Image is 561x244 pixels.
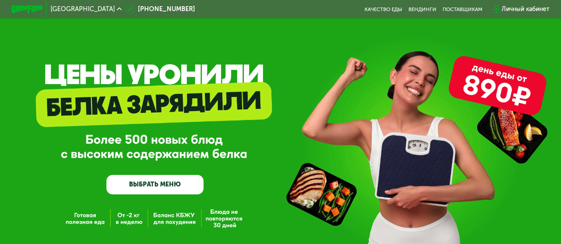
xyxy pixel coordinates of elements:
a: Качество еды [365,6,402,12]
a: [PHONE_NUMBER] [126,4,195,14]
a: Вендинги [408,6,436,12]
a: ВЫБРАТЬ МЕНЮ [106,175,204,194]
div: поставщикам [443,6,483,12]
div: Личный кабинет [502,4,549,14]
span: [GEOGRAPHIC_DATA] [51,6,115,12]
